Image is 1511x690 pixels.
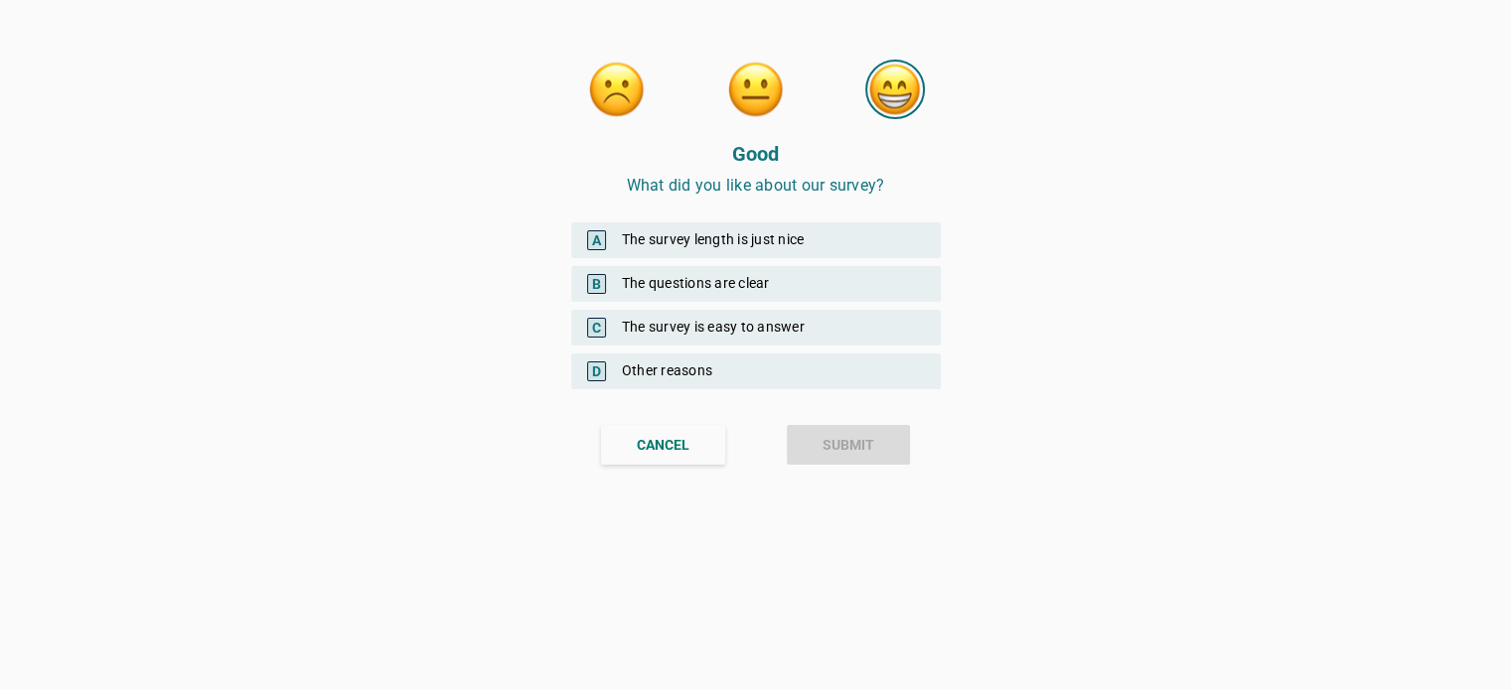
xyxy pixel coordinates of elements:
div: Other reasons [571,353,941,389]
span: What did you like about our survey? [627,176,885,195]
span: B [587,274,606,294]
span: C [587,318,606,338]
strong: Good [732,142,780,166]
button: CANCEL [601,425,725,465]
div: The questions are clear [571,266,941,302]
span: D [587,361,606,381]
div: CANCEL [637,435,689,456]
div: The survey length is just nice [571,222,941,258]
div: The survey is easy to answer [571,310,941,345]
span: A [587,230,606,250]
